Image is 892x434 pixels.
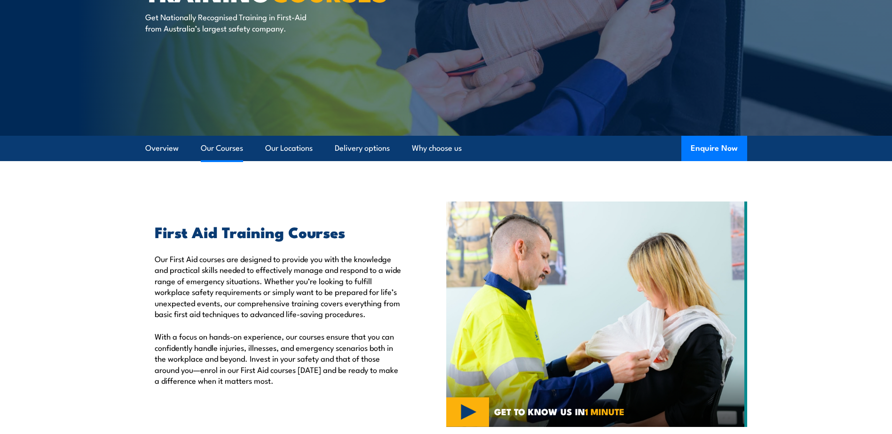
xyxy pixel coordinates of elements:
button: Enquire Now [681,136,747,161]
a: Why choose us [412,136,462,161]
span: GET TO KNOW US IN [494,407,624,416]
a: Delivery options [335,136,390,161]
a: Overview [145,136,179,161]
img: Fire & Safety Australia deliver Health and Safety Representatives Training Courses – HSR Training [446,201,747,427]
p: Our First Aid courses are designed to provide you with the knowledge and practical skills needed ... [155,253,403,319]
p: With a focus on hands-on experience, our courses ensure that you can confidently handle injuries,... [155,331,403,386]
a: Our Locations [265,136,313,161]
strong: 1 MINUTE [585,404,624,418]
h2: First Aid Training Courses [155,225,403,238]
a: Our Courses [201,136,243,161]
p: Get Nationally Recognised Training in First-Aid from Australia’s largest safety company. [145,11,317,33]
